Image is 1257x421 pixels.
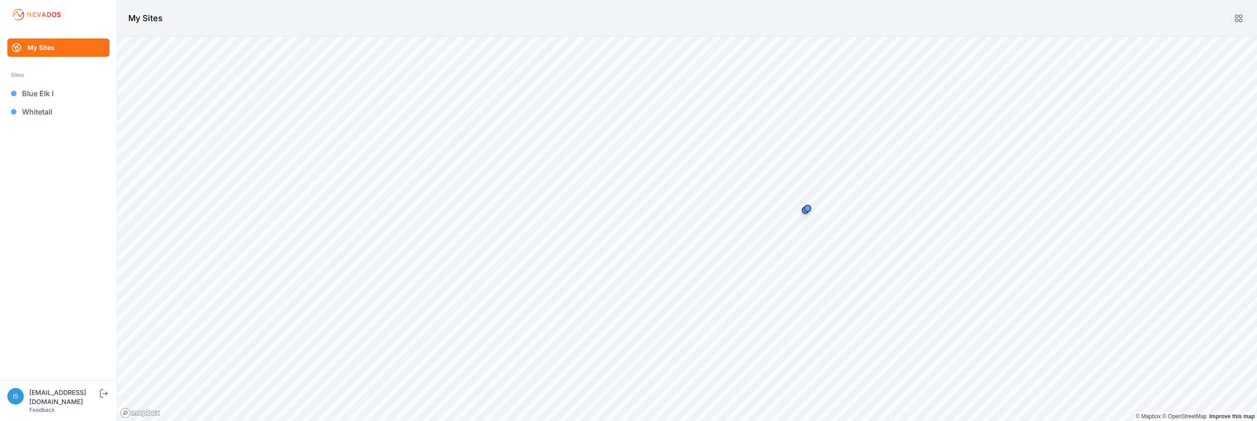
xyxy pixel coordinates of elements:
a: My Sites [7,38,109,57]
div: Sites [11,70,106,81]
img: iswagart@prim.com [7,388,24,405]
div: Map marker [796,201,814,219]
a: Whitetail [7,103,109,121]
a: Map feedback [1209,413,1255,420]
a: Mapbox [1136,413,1161,420]
div: Map marker [798,199,817,218]
a: Feedback [29,406,55,413]
a: Mapbox logo [120,408,160,418]
h1: My Sites [128,12,163,25]
a: Blue Elk I [7,84,109,103]
canvas: Map [117,37,1257,421]
a: OpenStreetMap [1162,413,1207,420]
img: Nevados [11,7,62,22]
div: [EMAIL_ADDRESS][DOMAIN_NAME] [29,388,98,406]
